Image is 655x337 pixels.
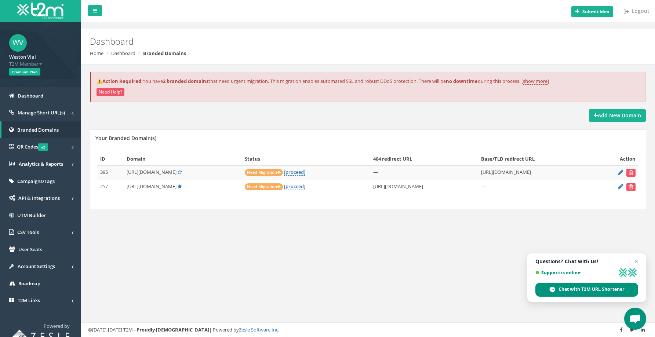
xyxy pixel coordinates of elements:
[624,308,646,330] a: Open chat
[446,78,478,84] strong: no downtime
[18,195,60,201] span: API & Integrations
[284,169,305,176] a: [proceed]
[9,34,27,52] span: WV
[17,143,48,150] span: QR Codes
[9,61,72,67] span: T2M Member
[571,6,613,17] button: Submit idea
[178,183,182,190] a: Default
[242,153,370,165] th: Status
[44,323,70,329] span: Powered by
[18,297,40,304] span: T2M Links
[97,78,640,85] p: You have that need urgent migration. This migration enables automated SSL and robust DDoS protect...
[9,54,36,60] strong: Weston Vial
[9,52,72,67] a: Weston Vial T2M Member
[137,326,209,333] strong: Proudly [DEMOGRAPHIC_DATA]
[594,112,641,119] strong: Add New Domain
[478,165,593,180] td: [URL][DOMAIN_NAME]
[9,68,40,76] span: Premium Plan
[17,229,39,235] span: CSV Tools
[245,169,283,176] span: Need Migration
[90,50,103,56] a: Home
[478,180,593,194] td: —
[582,8,609,15] b: Submit idea
[589,109,646,122] a: Add New Domain
[18,263,55,270] span: Account Settings
[370,153,478,165] th: 404 redirect URL
[19,161,63,167] span: Analytics & Reports
[478,153,593,165] th: Base/TLD redirect URL
[127,183,177,190] span: [URL][DOMAIN_NAME]
[88,326,648,333] div: ©[DATE]-[DATE] T2M – | Powered by
[143,50,186,56] strong: Branded Domains
[97,165,124,180] td: 395
[18,92,43,99] span: Dashboard
[18,246,42,253] span: User Seats
[17,3,63,19] img: T2M
[90,37,552,46] h2: Dashboard
[38,143,48,151] span: v2
[239,326,279,333] a: Zesle Software Inc.
[17,127,59,133] span: Branded Domains
[593,153,638,165] th: Action
[97,88,124,96] button: Need Help?
[124,153,242,165] th: Domain
[535,259,638,264] span: Questions? Chat with us!
[95,135,156,141] h5: Your Branded Domain(s)
[370,165,478,180] td: —
[97,78,143,84] strong: ⚠️Action Required:
[17,178,55,184] span: Campaigns/Tags
[535,270,615,275] span: Support is online
[127,169,177,175] span: [URL][DOMAIN_NAME]
[18,109,65,116] span: Manage Short URL(s)
[558,286,625,293] span: Chat with T2M URL Shortener
[18,280,40,287] span: Roadmap
[97,180,124,194] td: 257
[111,50,135,56] a: Dashboard
[245,183,283,190] span: Need Migration
[523,78,547,85] a: show more
[163,78,208,84] strong: 2 branded domains
[370,180,478,194] td: [URL][DOMAIN_NAME]
[17,212,46,219] span: UTM Builder
[178,169,182,175] a: Set Default
[535,283,638,297] span: Chat with T2M URL Shortener
[284,183,305,190] a: [proceed]
[97,153,124,165] th: ID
